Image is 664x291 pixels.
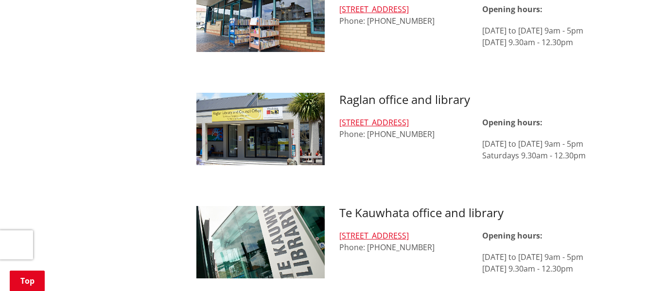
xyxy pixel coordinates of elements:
[482,117,542,128] strong: Opening hours:
[619,250,654,285] iframe: Messenger Launcher
[482,25,611,48] p: [DATE] to [DATE] 9am - 5pm [DATE] 9.30am - 12.30pm
[339,4,409,15] a: [STREET_ADDRESS]
[196,206,325,278] img: Te Kauwhata library
[482,4,542,15] strong: Opening hours:
[339,117,409,128] a: [STREET_ADDRESS]
[482,138,611,161] p: [DATE] to [DATE] 9am - 5pm Saturdays 9.30am - 12.30pm
[482,230,542,241] strong: Opening hours:
[339,3,468,27] div: Phone: [PHONE_NUMBER]
[339,230,468,253] div: Phone: [PHONE_NUMBER]
[339,230,409,241] a: [STREET_ADDRESS]
[339,117,468,140] div: Phone: [PHONE_NUMBER]
[10,271,45,291] a: Top
[339,206,611,220] h3: Te Kauwhata office and library
[196,93,325,165] img: Raglan library and office
[339,93,611,107] h3: Raglan office and library
[482,251,611,286] p: [DATE] to [DATE] 9am - 5pm [DATE] 9.30am - 12.30pm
